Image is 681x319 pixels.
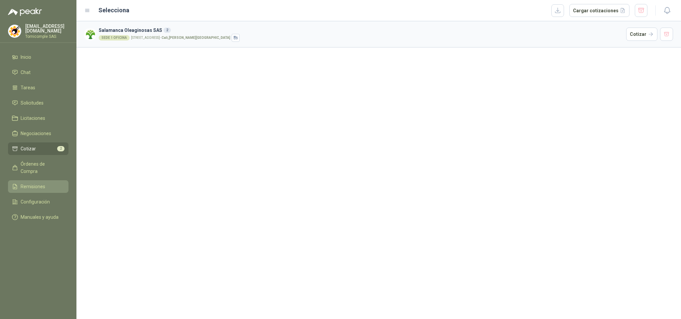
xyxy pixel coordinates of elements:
h3: Salamanca Oleaginosas SAS [99,27,624,34]
button: Cargar cotizaciones [569,4,629,17]
img: Company Logo [84,29,96,40]
a: Chat [8,66,68,79]
img: Company Logo [8,25,21,38]
h2: Selecciona [98,6,129,15]
p: [STREET_ADDRESS] - [131,36,230,40]
a: Inicio [8,51,68,63]
div: 2 [164,28,171,33]
p: [EMAIL_ADDRESS][DOMAIN_NAME] [25,24,68,33]
div: SEDE 1 OFICINA [99,35,130,40]
span: Tareas [21,84,35,91]
a: Manuales y ayuda [8,211,68,223]
img: Logo peakr [8,8,42,16]
a: Solicitudes [8,97,68,109]
span: Manuales y ayuda [21,213,58,221]
a: Órdenes de Compra [8,158,68,178]
a: Negociaciones [8,127,68,140]
a: Cotizar2 [8,142,68,155]
p: Tornicomple SAS [25,35,68,39]
strong: Cali , [PERSON_NAME][GEOGRAPHIC_DATA] [162,36,230,40]
span: Remisiones [21,183,45,190]
span: Inicio [21,53,31,61]
a: Licitaciones [8,112,68,124]
span: Solicitudes [21,99,44,107]
span: Cotizar [21,145,36,152]
span: Licitaciones [21,115,45,122]
span: Negociaciones [21,130,51,137]
span: 2 [57,146,64,151]
span: Configuración [21,198,50,205]
span: Órdenes de Compra [21,160,62,175]
span: Chat [21,69,31,76]
a: Remisiones [8,180,68,193]
a: Tareas [8,81,68,94]
a: Configuración [8,196,68,208]
button: Cotizar [626,28,657,41]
